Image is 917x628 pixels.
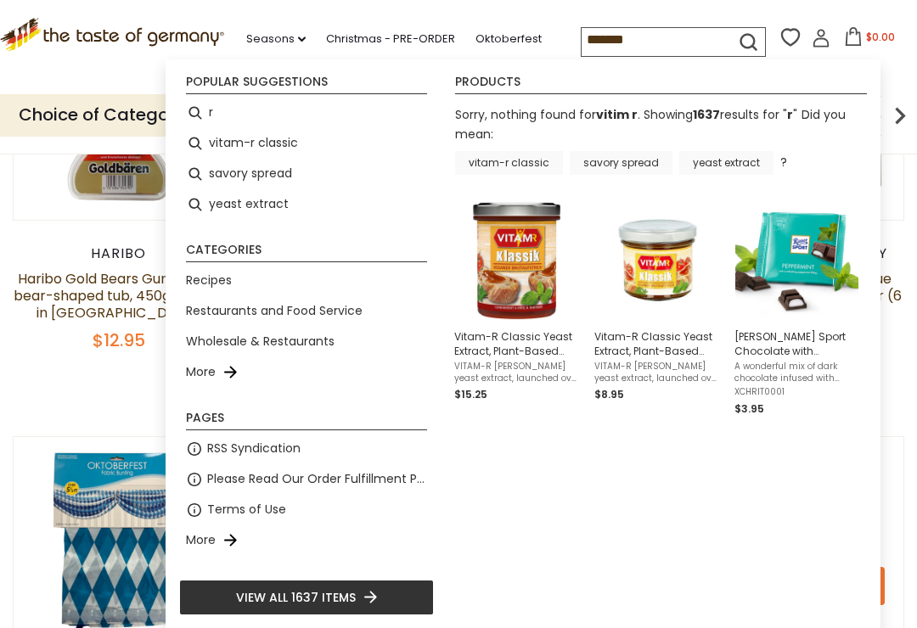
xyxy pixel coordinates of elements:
a: Please Read Our Order Fulfillment Policies [207,469,427,489]
div: Did you mean: ? [455,106,846,171]
li: Products [455,76,867,94]
span: Vitam-R Classic Yeast Extract, Plant-Based Savory Spread, 4.4 oz [594,329,721,358]
li: Wholesale & Restaurants [179,327,434,357]
span: Vitam-R Classic Yeast Extract, Plant-Based Savory Spread, 8.8 oz [454,329,581,358]
li: Recipes [179,266,434,296]
div: Haribo [13,245,224,262]
a: Seasons [246,30,306,48]
span: View all 1637 items [236,588,356,607]
a: RSS Syndication [207,439,301,458]
b: vitim r [596,106,638,123]
span: $0.00 [866,30,895,44]
span: $15.25 [454,387,487,401]
a: Recipes [186,271,232,290]
span: Sorry, nothing found for . [455,106,640,123]
a: vitam-r classic [455,151,563,175]
img: Vitam-R Classic Yeast Extract [596,199,719,322]
li: Ritter Sport Chocolate with Peppermint (Dark), 3.5 oz [728,192,868,424]
b: 1637 [693,106,720,123]
span: $3.95 [734,401,764,416]
span: XCHRIT0001 [734,386,861,398]
a: Vitam-R Classic Yeast Extract, Plant-Based Savory Spread, 8.8 ozVITAM-R [PERSON_NAME] yeast extra... [454,199,581,418]
span: $8.95 [594,387,624,401]
li: r [179,98,434,128]
span: VITAM-R [PERSON_NAME] yeast extract, launched over [DATE] in [GEOGRAPHIC_DATA], adds an aromatic ... [594,361,721,384]
li: Please Read Our Order Fulfillment Policies [179,464,434,495]
li: More [179,525,434,556]
a: r [787,106,793,123]
img: next arrow [883,98,917,132]
li: Categories [186,244,427,262]
span: $12.95 [93,328,145,352]
li: Vitam-R Classic Yeast Extract, Plant-Based Savory Spread, 8.8 oz [447,192,588,424]
li: Popular suggestions [186,76,427,94]
span: [PERSON_NAME] Sport Chocolate with Peppermint (Dark), 3.5 oz [734,329,861,358]
li: Restaurants and Food Service [179,296,434,327]
li: savory spread [179,159,434,189]
li: More [179,357,434,388]
span: Showing results for " " [644,106,797,123]
a: Oktoberfest [475,30,542,48]
li: RSS Syndication [179,434,434,464]
a: [PERSON_NAME] Sport Chocolate with Peppermint (Dark), 3.5 ozA wonderful mix of dark chocolate inf... [734,199,861,418]
li: Pages [186,412,427,430]
a: savory spread [570,151,672,175]
li: Vitam-R Classic Yeast Extract, Plant-Based Savory Spread, 4.4 oz [588,192,728,424]
li: vitam-r classic [179,128,434,159]
a: Terms of Use [207,500,286,519]
a: Restaurants and Food Service [186,301,363,321]
li: yeast extract [179,189,434,220]
li: View all 1637 items [179,580,434,615]
a: Vitam-R Classic Yeast ExtractVitam-R Classic Yeast Extract, Plant-Based Savory Spread, 4.4 ozVITA... [594,199,721,418]
a: Wholesale & Restaurants [186,332,335,351]
li: Terms of Use [179,495,434,525]
span: A wonderful mix of dark chocolate infused with peppermint flavor. from [PERSON_NAME]. The uniquel... [734,361,861,384]
a: yeast extract [679,151,774,175]
a: Christmas - PRE-ORDER [326,30,455,48]
a: Haribo Gold Bears Gummies in bear-shaped tub, 450g - made in [GEOGRAPHIC_DATA] [14,269,224,322]
span: VITAM-R [PERSON_NAME] yeast extract, launched over [DATE] in [GEOGRAPHIC_DATA], adds an aromatic ... [454,361,581,384]
button: $0.00 [834,27,906,53]
a: On Sale [373,56,416,75]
